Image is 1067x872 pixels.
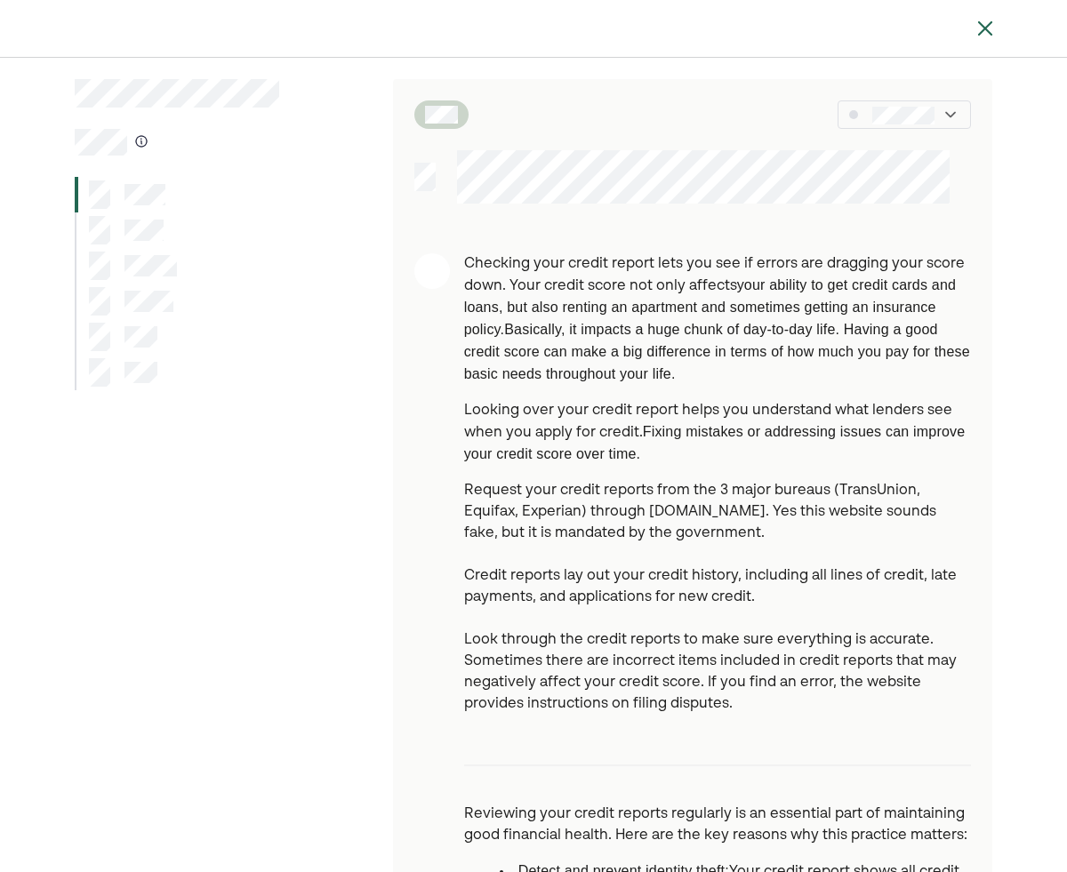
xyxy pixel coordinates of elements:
span: Basically, it impacts a huge chunk of day-to-day life. Having a good credit score can make a big ... [464,322,970,381]
span: Fixing mistakes or addressing issues can improve your credit score over time. [464,424,966,461]
p: Checking your credit report lets you see if errors are dragging your score down. Your credit scor... [464,253,971,386]
p: Request your credit reports from the 3 major bureaus (TransUnion, Equifax, Experian) through [DOM... [464,480,971,715]
p: Reviewing your credit reports regularly is an essential part of maintaining good financial health... [464,804,971,846]
p: Looking over your credit report helps you understand what lenders see when you apply for credit. [464,400,971,466]
span: your ability to get credit cards and loans, but also renting an apartment and sometimes getting a... [464,277,956,337]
